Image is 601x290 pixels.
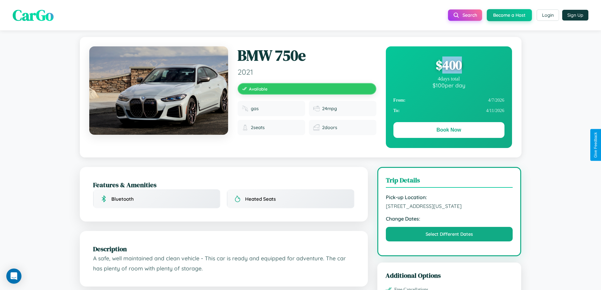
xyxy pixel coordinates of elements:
span: Bluetooth [111,196,134,202]
button: Login [537,9,559,21]
div: 4 / 11 / 2026 [393,105,504,116]
button: Sign Up [562,10,588,21]
strong: Pick-up Location: [386,194,513,200]
h1: BMW 750e [238,46,376,65]
img: BMW 750e 2021 [89,46,228,135]
img: Fuel type [242,105,248,112]
h3: Trip Details [386,175,513,188]
button: Select Different Dates [386,227,513,241]
span: gas [251,106,259,111]
div: 4 / 7 / 2026 [393,95,504,105]
strong: Change Dates: [386,216,513,222]
h2: Features & Amenities [93,180,355,189]
span: [STREET_ADDRESS][US_STATE] [386,203,513,209]
h2: Description [93,244,355,253]
button: Search [448,9,482,21]
img: Doors [313,124,320,131]
span: Heated Seats [245,196,276,202]
div: Give Feedback [593,132,598,158]
div: $ 100 per day [393,82,504,89]
strong: From: [393,98,406,103]
span: 2021 [238,67,376,77]
p: A safe, well maintained and clean vehicle - This car is ready and equipped for adventure. The car... [93,253,355,273]
span: 2 doors [322,125,337,130]
strong: To: [393,108,400,113]
div: 4 days total [393,76,504,82]
span: 2 seats [251,125,265,130]
span: Available [249,86,268,92]
span: 24 mpg [322,106,337,111]
span: CarGo [13,5,54,26]
img: Fuel efficiency [313,105,320,112]
div: Open Intercom Messenger [6,269,21,284]
button: Book Now [393,122,504,138]
button: Become a Host [487,9,532,21]
img: Seats [242,124,248,131]
h3: Additional Options [386,271,513,280]
span: Search [463,12,477,18]
div: $ 400 [393,56,504,74]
